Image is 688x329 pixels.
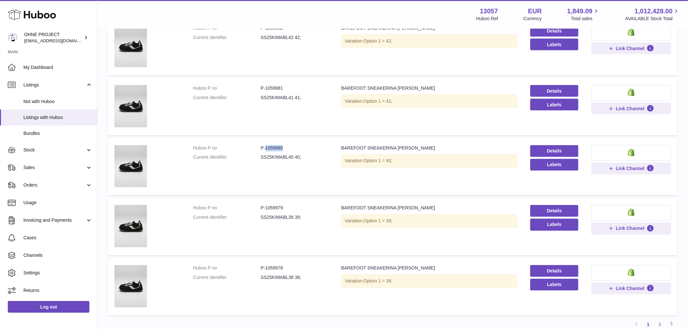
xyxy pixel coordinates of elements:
[523,16,542,22] div: Currency
[193,95,261,101] dt: Current identifier
[530,219,579,230] button: Labels
[23,235,92,241] span: Cases
[616,46,645,51] span: Link Channel
[261,265,328,271] dd: P-1059978
[23,217,86,223] span: Invoicing and Payments
[8,33,18,43] img: internalAdmin-13057@internal.huboo.com
[114,145,147,188] img: BAREFOOT SNEAKERINA KIMA BLACK
[530,99,579,111] button: Labels
[616,226,645,231] span: Link Channel
[23,182,86,188] span: Orders
[364,279,392,284] span: Option 1 = 38;
[530,265,579,277] a: Details
[530,85,579,97] a: Details
[114,85,147,127] img: BAREFOOT SNEAKERINA KIMA BLACK
[261,34,328,41] dd: SS25KIMABL42 42;
[23,64,92,71] span: My Dashboard
[193,205,261,211] dt: Huboo P no
[591,223,671,234] button: Link Channel
[193,154,261,161] dt: Current identifier
[193,215,261,221] dt: Current identifier
[616,286,645,292] span: Link Channel
[114,265,147,308] img: BAREFOOT SNEAKERINA KIMA BLACK
[24,32,83,44] div: OHNE PROJECT
[530,39,579,50] button: Labels
[628,149,635,156] img: shopify-small.png
[23,200,92,206] span: Usage
[567,7,593,16] span: 1,849.09
[476,16,498,22] div: Huboo Ref
[341,145,517,151] div: BAREFOOT SNEAKERINA [PERSON_NAME]
[261,205,328,211] dd: P-1059979
[480,7,498,16] strong: 13057
[530,159,579,171] button: Labels
[591,43,671,54] button: Link Channel
[23,147,86,153] span: Stock
[364,218,392,224] span: Option 1 = 39;
[616,166,645,172] span: Link Channel
[261,85,328,91] dd: P-1059981
[625,7,680,22] a: 1,012,428.00 AVAILABLE Stock Total
[193,275,261,281] dt: Current identifier
[591,283,671,295] button: Link Channel
[628,88,635,96] img: shopify-small.png
[341,205,517,211] div: BAREFOOT SNEAKERINA [PERSON_NAME]
[23,252,92,258] span: Channels
[341,275,517,288] div: Variation:
[341,154,517,168] div: Variation:
[625,16,680,22] span: AVAILABLE Stock Total
[193,265,261,271] dt: Huboo P no
[341,95,517,108] div: Variation:
[364,158,392,164] span: Option 1 = 40;
[628,208,635,216] img: shopify-small.png
[23,287,92,294] span: Returns
[114,25,147,67] img: BAREFOOT SNEAKERINA KIMA BLACK
[530,279,579,291] button: Labels
[567,7,600,22] a: 1,849.09 Total sales
[341,215,517,228] div: Variation:
[341,34,517,48] div: Variation:
[23,270,92,276] span: Settings
[193,145,261,151] dt: Huboo P no
[616,106,645,112] span: Link Channel
[193,85,261,91] dt: Huboo P no
[114,205,147,247] img: BAREFOOT SNEAKERINA KIMA BLACK
[24,38,96,43] span: [EMAIL_ADDRESS][DOMAIN_NAME]
[23,114,92,121] span: Listings with Huboo
[261,145,328,151] dd: P-1059980
[530,145,579,157] a: Details
[591,163,671,175] button: Link Channel
[261,95,328,101] dd: SS25KIMABL41 41;
[364,38,392,44] span: Option 1 = 42;
[23,99,92,105] span: Not with Huboo
[628,269,635,276] img: shopify-small.png
[635,7,673,16] span: 1,012,428.00
[23,164,86,171] span: Sales
[364,99,392,104] span: Option 1 = 41;
[261,154,328,161] dd: SS25KIMABL40 40;
[530,205,579,217] a: Details
[571,16,600,22] span: Total sales
[530,25,579,37] a: Details
[261,275,328,281] dd: SS25KIMABL38 38;
[23,82,86,88] span: Listings
[261,215,328,221] dd: SS25KIMABL39 39;
[341,265,517,271] div: BAREFOOT SNEAKERINA [PERSON_NAME]
[23,130,92,137] span: Bundles
[341,85,517,91] div: BAREFOOT SNEAKERINA [PERSON_NAME]
[591,103,671,114] button: Link Channel
[193,34,261,41] dt: Current identifier
[628,28,635,36] img: shopify-small.png
[8,301,89,313] a: Log out
[528,7,542,16] strong: EUR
